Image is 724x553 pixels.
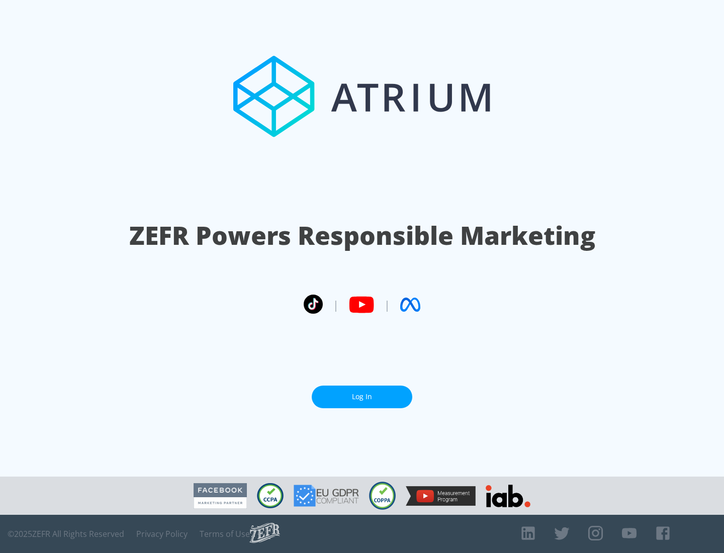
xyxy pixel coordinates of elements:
img: GDPR Compliant [294,485,359,507]
img: COPPA Compliant [369,482,396,510]
span: | [333,297,339,312]
img: Facebook Marketing Partner [194,483,247,509]
a: Privacy Policy [136,529,188,539]
span: | [384,297,390,312]
span: © 2025 ZEFR All Rights Reserved [8,529,124,539]
h1: ZEFR Powers Responsible Marketing [129,218,595,253]
a: Log In [312,386,412,408]
img: IAB [486,485,530,507]
a: Terms of Use [200,529,250,539]
img: CCPA Compliant [257,483,284,508]
img: YouTube Measurement Program [406,486,476,506]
